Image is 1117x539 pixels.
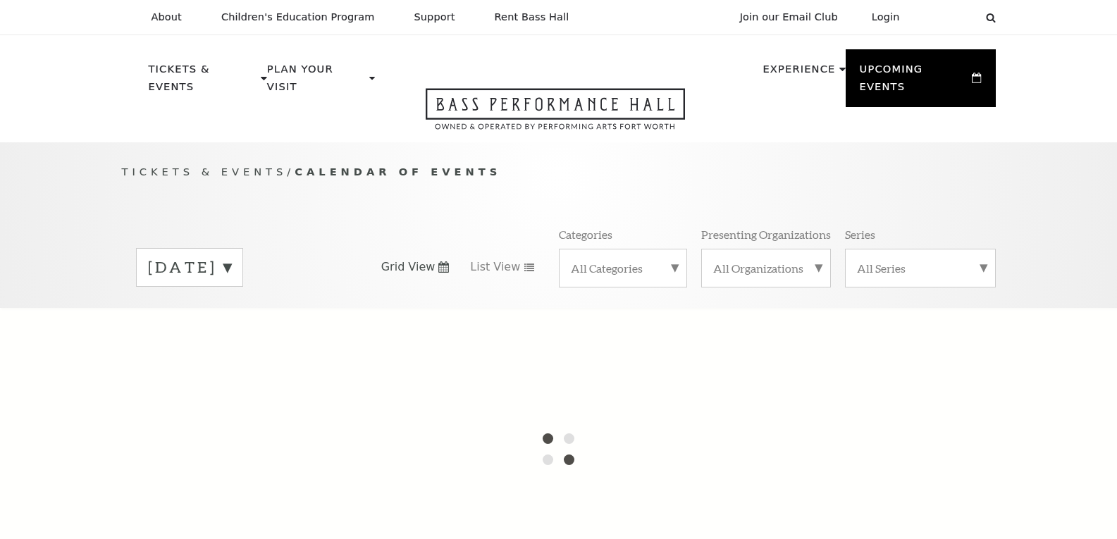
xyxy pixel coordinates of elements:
[495,11,569,23] p: Rent Bass Hall
[857,261,984,275] label: All Series
[559,227,612,242] p: Categories
[122,163,996,181] p: /
[763,61,835,86] p: Experience
[470,259,520,275] span: List View
[149,61,258,104] p: Tickets & Events
[381,259,436,275] span: Grid View
[414,11,455,23] p: Support
[267,61,366,104] p: Plan Your Visit
[122,166,288,178] span: Tickets & Events
[845,227,875,242] p: Series
[148,256,231,278] label: [DATE]
[713,261,819,275] label: All Organizations
[701,227,831,242] p: Presenting Organizations
[922,11,973,24] select: Select:
[152,11,182,23] p: About
[295,166,501,178] span: Calendar of Events
[860,61,969,104] p: Upcoming Events
[571,261,675,275] label: All Categories
[221,11,375,23] p: Children's Education Program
